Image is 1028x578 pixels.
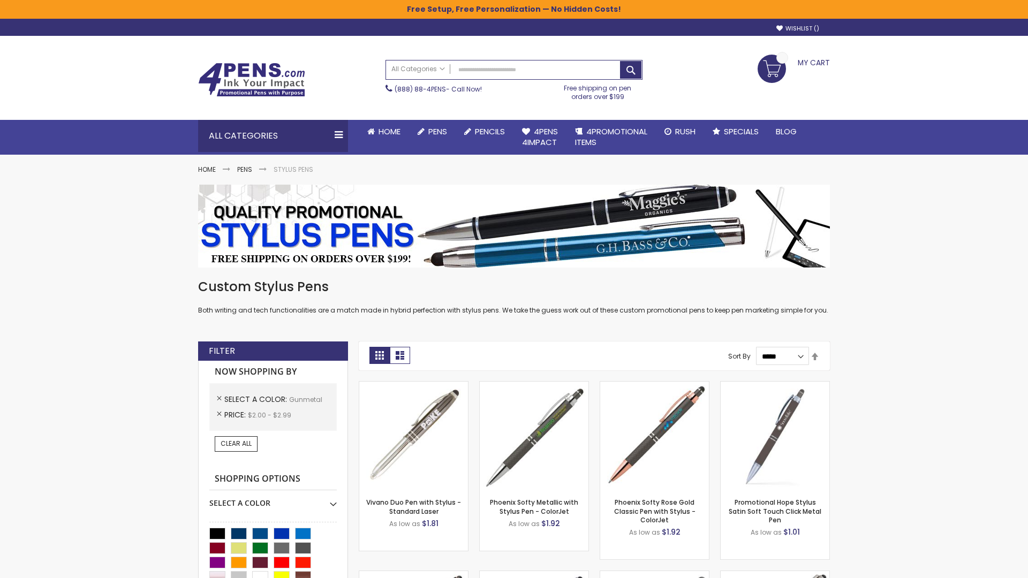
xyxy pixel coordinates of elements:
span: $1.01 [783,527,800,537]
span: Blog [776,126,797,137]
a: 4Pens4impact [513,120,566,155]
img: Phoenix Softy Metallic with Stylus Pen - ColorJet-Gunmetal [480,382,588,490]
a: Pencils [456,120,513,143]
h1: Custom Stylus Pens [198,278,830,295]
span: $2.00 - $2.99 [248,410,291,420]
span: 4Pens 4impact [522,126,558,148]
a: Promotional Hope Stylus Satin Soft Touch Click Metal Pen [729,498,821,524]
span: As low as [629,528,660,537]
span: Gunmetal [289,395,322,404]
a: Home [198,165,216,174]
span: As low as [389,519,420,528]
div: All Categories [198,120,348,152]
strong: Filter [209,345,235,357]
a: (888) 88-4PENS [395,85,446,94]
span: Pens [428,126,447,137]
img: Vivano Duo Pen with Stylus - Standard Laser-Gunmetal [359,382,468,490]
a: Pens [409,120,456,143]
span: $1.92 [541,518,560,529]
a: Phoenix Softy Rose Gold Classic Pen with Stylus - ColorJet-Gunmetal [600,381,709,390]
img: Phoenix Softy Rose Gold Classic Pen with Stylus - ColorJet-Gunmetal [600,382,709,490]
strong: Now Shopping by [209,361,337,383]
span: Specials [724,126,759,137]
span: Pencils [475,126,505,137]
img: Stylus Pens [198,185,830,268]
a: Vivano Duo Pen with Stylus - Standard Laser [366,498,461,515]
a: Blog [767,120,805,143]
span: Rush [675,126,696,137]
span: Price [224,409,248,420]
img: 4Pens Custom Pens and Promotional Products [198,63,305,97]
a: Pens [237,165,252,174]
div: Both writing and tech functionalities are a match made in hybrid perfection with stylus pens. We ... [198,278,830,315]
a: Wishlist [776,25,819,33]
div: Free shipping on pen orders over $199 [553,80,643,101]
span: Home [379,126,400,137]
a: Phoenix Softy Rose Gold Classic Pen with Stylus - ColorJet [614,498,696,524]
strong: Stylus Pens [274,165,313,174]
span: As low as [751,528,782,537]
strong: Shopping Options [209,468,337,491]
a: Phoenix Softy Metallic with Stylus Pen - ColorJet [490,498,578,515]
a: All Categories [386,60,450,78]
a: Promotional Hope Stylus Satin Soft Touch Click Metal Pen-Gunmetal [721,381,829,390]
a: Specials [704,120,767,143]
span: 4PROMOTIONAL ITEMS [575,126,647,148]
span: $1.81 [422,518,439,529]
span: $1.92 [662,527,681,537]
span: Select A Color [224,394,289,405]
label: Sort By [728,352,751,361]
span: All Categories [391,65,445,73]
strong: Grid [369,347,390,364]
a: Clear All [215,436,258,451]
a: Phoenix Softy Metallic with Stylus Pen - ColorJet-Gunmetal [480,381,588,390]
span: - Call Now! [395,85,482,94]
span: As low as [509,519,540,528]
div: Select A Color [209,490,337,508]
a: 4PROMOTIONALITEMS [566,120,656,155]
span: Clear All [221,439,252,448]
a: Home [359,120,409,143]
a: Vivano Duo Pen with Stylus - Standard Laser-Gunmetal [359,381,468,390]
a: Rush [656,120,704,143]
img: Promotional Hope Stylus Satin Soft Touch Click Metal Pen-Gunmetal [721,382,829,490]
